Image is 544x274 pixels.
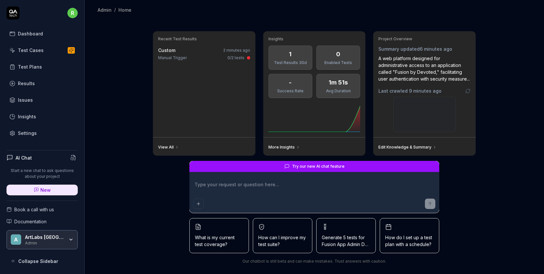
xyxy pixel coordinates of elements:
[67,7,78,20] button: r
[193,199,204,209] button: Add attachment
[289,78,292,87] div: -
[394,97,456,132] img: Screenshot
[40,187,51,193] span: New
[18,63,42,70] div: Test Plans
[292,163,345,169] span: Try our new AI chat feature
[11,234,21,245] span: A
[465,88,470,94] a: Go to crawling settings
[18,97,33,103] div: Issues
[7,60,78,73] a: Test Plans
[420,46,452,52] time: 6 minutes ago
[409,88,442,94] time: 9 minutes ago
[16,154,32,161] h4: AI Chat
[25,234,64,240] div: ArtLabs Europe
[157,46,252,62] a: Custom2 minutes agoManual Trigger0/2 tests
[380,218,439,253] button: How do I set up a test plan with a schedule?
[7,110,78,123] a: Insights
[18,130,37,137] div: Settings
[7,168,78,179] p: Start a new chat to ask questions about your project
[158,145,179,150] a: View All
[253,218,312,253] button: How can I improve my test suite?
[336,50,340,59] div: 0
[268,36,360,42] h3: Insights
[18,258,58,265] span: Collapse Sidebar
[67,8,78,18] span: r
[14,206,54,213] span: Book a call with us
[320,60,356,66] div: Enabled Tests
[7,206,78,213] a: Book a call with us
[223,48,250,53] time: 2 minutes ago
[158,47,175,53] span: Custom
[273,88,308,94] div: Success Rate
[114,7,116,13] div: /
[258,234,307,248] span: How can I improve my test suite?
[18,80,35,87] div: Results
[189,258,439,264] div: Our chatbot is still beta and can make mistakes. Trust answers with caution.
[158,55,187,61] div: Manual Trigger
[268,145,300,150] a: More Insights
[7,27,78,40] a: Dashboard
[316,218,376,253] button: Generate 5 tests forFusion App Admin Dashboard
[189,218,249,253] button: What is my current test coverage?
[320,88,356,94] div: Avg Duration
[322,241,385,247] span: Fusion App Admin Dashboard
[385,234,434,248] span: How do I set up a test plan with a schedule?
[195,234,243,248] span: What is my current test coverage?
[289,50,292,59] div: 1
[7,44,78,57] a: Test Cases
[7,77,78,90] a: Results
[7,127,78,139] a: Settings
[18,30,43,37] div: Dashboard
[7,218,78,225] a: Documentation
[273,60,308,66] div: Test Results 30d
[329,78,348,87] div: 1m 51s
[25,240,64,245] div: Admin
[18,47,44,54] div: Test Cases
[7,94,78,106] a: Issues
[18,113,36,120] div: Insights
[378,87,442,94] span: Last crawled
[378,46,420,52] span: Summary updated
[118,7,131,13] div: Home
[378,55,470,82] div: A web platform designed for administrative access to an application called "Fusion by Devoted," f...
[7,254,78,267] button: Collapse Sidebar
[378,145,437,150] a: Edit Knowledge & Summary
[7,230,78,250] button: AArtLabs [GEOGRAPHIC_DATA]Admin
[158,36,250,42] h3: Recent Test Results
[7,185,78,195] a: New
[378,36,470,42] h3: Project Overview
[322,234,370,248] span: Generate 5 tests for
[98,7,112,13] div: Admin
[14,218,47,225] span: Documentation
[227,55,244,61] div: 0/2 tests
